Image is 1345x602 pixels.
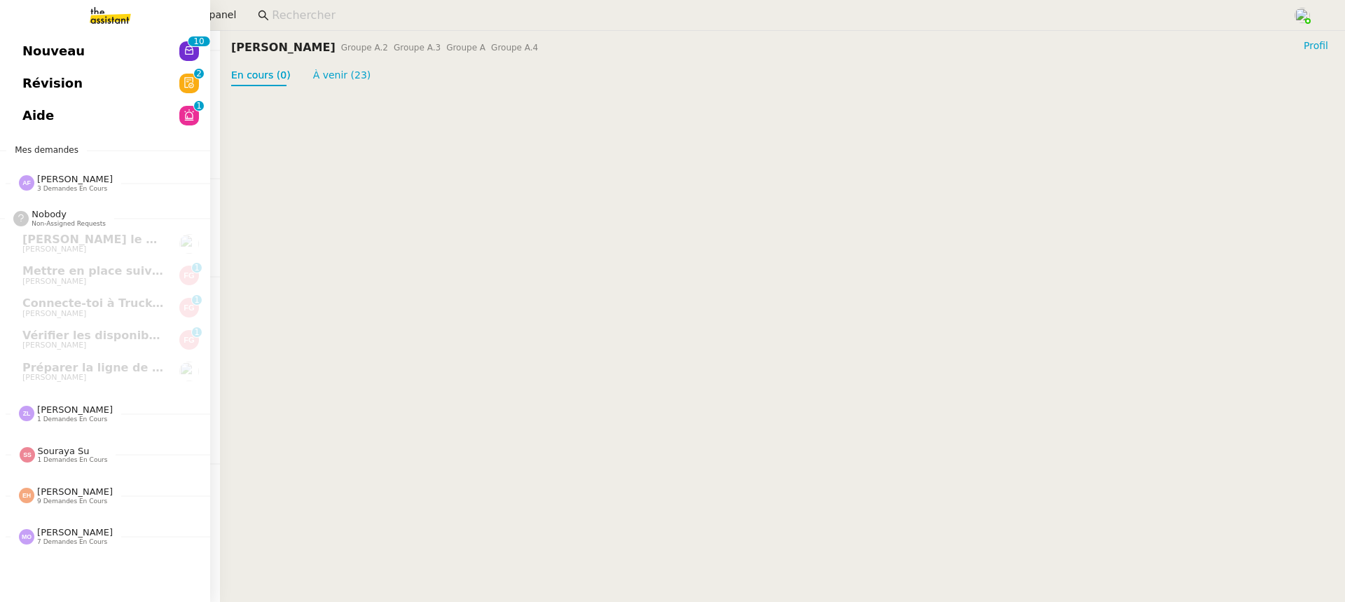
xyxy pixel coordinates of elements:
[13,209,106,227] app-user-label: Non-assigned requests
[194,101,204,111] nz-badge-sup: 1
[1298,38,1334,53] button: Profil
[179,362,199,381] img: users%2FyvxEJYJHzmOhJToCsQnXpEIzsAg2%2Favatar%2F14aef167-49c0-41e5-a805-14c66aba2304
[37,185,107,193] span: 3 demandes en cours
[32,209,67,219] span: nobody
[22,277,86,286] span: [PERSON_NAME]
[194,69,204,78] nz-badge-sup: 2
[394,43,441,53] span: Groupe A.3
[22,296,191,310] span: Connecte-toi à Truckonline
[37,527,113,538] span: [PERSON_NAME]
[22,373,86,382] span: [PERSON_NAME]
[179,330,199,350] img: svg
[22,105,54,126] span: Aide
[37,498,107,505] span: 9 demandes en cours
[20,447,35,463] img: svg
[194,295,200,308] p: 1
[194,327,200,340] p: 1
[231,38,336,57] nz-page-header-title: [PERSON_NAME]
[37,404,113,415] span: [PERSON_NAME]
[38,446,90,456] span: Souraya Su
[38,456,108,464] span: 1 demandes en cours
[32,220,106,228] span: Non-assigned requests
[37,174,113,184] span: [PERSON_NAME]
[37,538,107,546] span: 7 demandes en cours
[179,234,199,254] img: users%2F0v3yA2ZOZBYwPN7V38GNVTYjOQj1%2Favatar%2Fa58eb41e-cbb7-4128-9131-87038ae72dcb
[192,295,202,305] nz-badge-sup: 1
[19,175,34,191] img: svg
[193,36,199,49] p: 1
[192,263,202,273] nz-badge-sup: 1
[188,36,209,46] nz-badge-sup: 10
[22,245,86,254] span: [PERSON_NAME]
[341,43,388,53] span: Groupe A.2
[37,416,107,423] span: 1 demandes en cours
[22,233,312,246] span: [PERSON_NAME] le contrat à [PERSON_NAME]
[1295,8,1310,23] img: users%2FyQfMwtYgTqhRP2YHWHmG2s2LYaD3%2Favatar%2Fprofile-pic.png
[231,69,291,81] a: En cours (0)
[19,529,34,545] img: svg
[22,264,274,278] span: Mettre en place suivi cartes conducteur
[313,69,371,81] a: À venir (23)
[194,263,200,275] p: 1
[491,43,538,53] span: Groupe A.4
[199,36,205,49] p: 0
[446,43,485,53] span: Groupe A
[196,101,202,114] p: 1
[22,329,372,342] span: Vérifier les disponibilités pour les contrôles techniques
[22,361,209,374] span: Préparer la ligne de virement
[22,309,86,318] span: [PERSON_NAME]
[179,298,199,317] img: svg
[22,73,83,94] span: Révision
[22,41,85,62] span: Nouveau
[19,406,34,421] img: svg
[272,6,1278,25] input: Rechercher
[1304,39,1328,53] span: Profil
[179,266,199,285] img: svg
[19,488,34,503] img: svg
[6,143,87,157] span: Mes demandes
[22,341,86,350] span: [PERSON_NAME]
[192,327,202,337] nz-badge-sup: 1
[196,69,202,81] p: 2
[37,486,113,497] span: [PERSON_NAME]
